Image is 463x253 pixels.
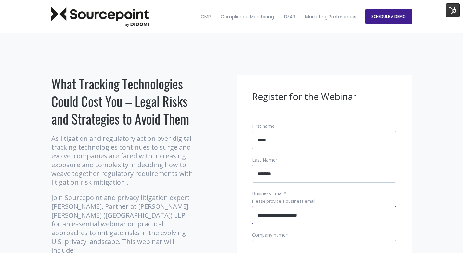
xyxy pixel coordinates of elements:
span: Business Email [252,190,284,196]
span: Last Name [252,157,276,163]
p: As litigation and regulatory action over digital tracking technologies continues to surge and evo... [51,134,196,187]
a: SCHEDULE A DEMO [365,9,412,24]
span: First name [252,123,275,129]
a: Marketing Preferences [301,3,361,31]
a: CMP [197,3,215,31]
img: HubSpot Tools Menu Toggle [446,3,460,17]
h3: Register for the Webinar [252,90,396,103]
a: DSAR [280,3,300,31]
h1: What Tracking Technologies Could Cost You – Legal Risks and Strategies to Avoid Them [51,75,196,127]
nav: Desktop navigation [197,3,361,31]
img: Sourcepoint Logo Dark [51,7,149,27]
span: Company name [252,232,286,238]
legend: Please provide a business email [252,198,396,204]
a: Compliance Monitoring [216,3,278,31]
